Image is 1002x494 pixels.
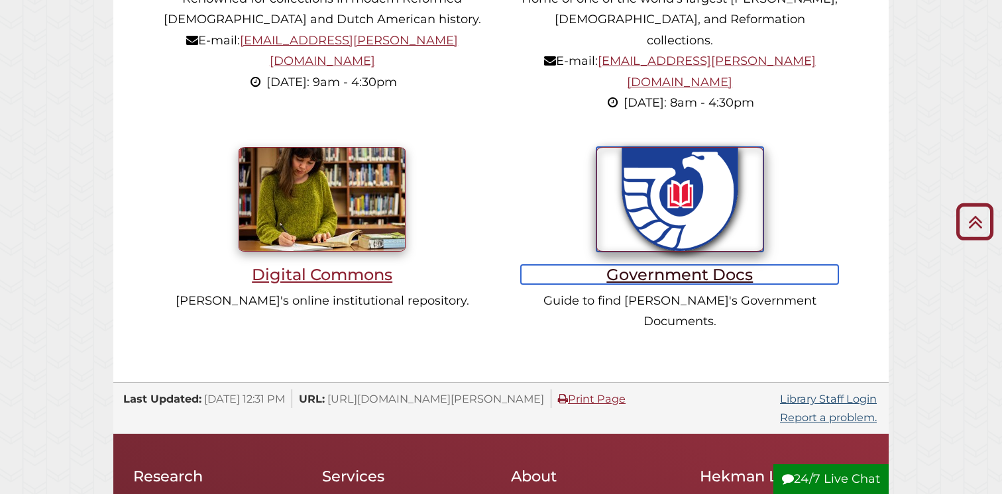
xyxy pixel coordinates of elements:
h3: Digital Commons [164,265,481,284]
a: Government Docs [521,191,838,283]
a: Print Page [558,392,626,405]
span: [DATE]: 8am - 4:30pm [624,95,754,110]
span: Last Updated: [123,392,201,405]
span: [DATE] 12:31 PM [204,392,285,405]
a: [EMAIL_ADDRESS][PERSON_NAME][DOMAIN_NAME] [598,54,816,89]
h2: Hekman Library [700,467,869,485]
h3: Government Docs [521,265,838,284]
h2: Research [133,467,302,485]
span: URL: [299,392,325,405]
a: Back to Top [951,211,999,232]
h2: Services [322,467,491,485]
img: U.S. Government Documents seal [596,147,763,252]
img: Student writing inside library [239,147,406,252]
i: Print Page [558,393,568,404]
span: [DATE]: 9am - 4:30pm [266,75,397,89]
a: Digital Commons [164,191,481,283]
span: [URL][DOMAIN_NAME][PERSON_NAME] [327,392,544,405]
a: Library Staff Login [780,392,877,405]
p: Guide to find [PERSON_NAME]'s Government Documents. [521,291,838,332]
a: [EMAIL_ADDRESS][PERSON_NAME][DOMAIN_NAME] [240,33,458,69]
h2: About [511,467,680,485]
p: [PERSON_NAME]'s online institutional repository. [164,291,481,312]
a: Report a problem. [780,411,877,424]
